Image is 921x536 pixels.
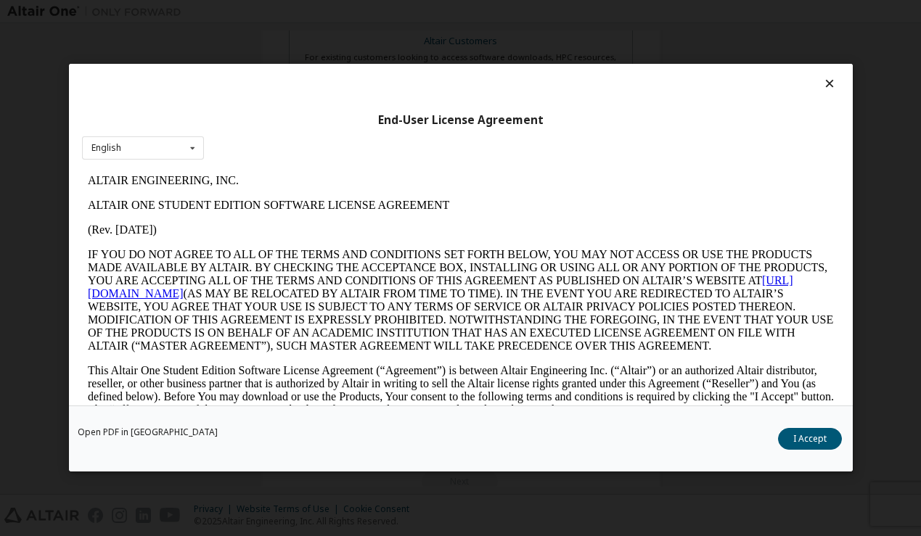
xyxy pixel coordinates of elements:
[82,113,840,128] div: End-User License Agreement
[6,55,752,68] p: (Rev. [DATE])
[6,196,752,248] p: This Altair One Student Edition Software License Agreement (“Agreement”) is between Altair Engine...
[78,429,218,437] a: Open PDF in [GEOGRAPHIC_DATA]
[6,106,711,131] a: [URL][DOMAIN_NAME]
[6,80,752,184] p: IF YOU DO NOT AGREE TO ALL OF THE TERMS AND CONDITIONS SET FORTH BELOW, YOU MAY NOT ACCESS OR USE...
[6,30,752,44] p: ALTAIR ONE STUDENT EDITION SOFTWARE LICENSE AGREEMENT
[91,144,121,152] div: English
[778,429,842,450] button: I Accept
[6,6,752,19] p: ALTAIR ENGINEERING, INC.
